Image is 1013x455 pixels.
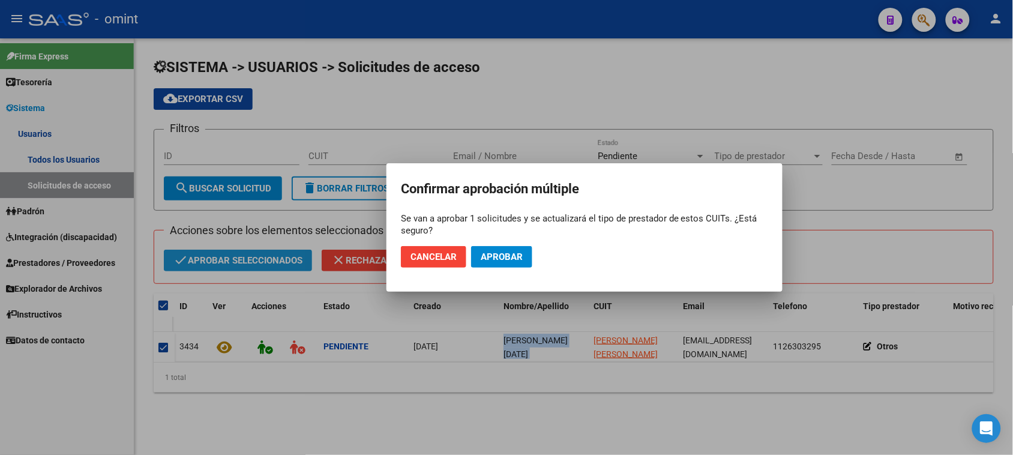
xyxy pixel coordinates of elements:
[972,414,1001,443] div: Open Intercom Messenger
[471,246,532,268] button: Aprobar
[401,178,768,200] h2: Confirmar aprobación múltiple
[401,212,768,237] div: Se van a aprobar 1 solicitudes y se actualizará el tipo de prestador de estos CUITs. ¿Está seguro?
[401,246,466,268] button: Cancelar
[481,252,523,262] span: Aprobar
[410,252,457,262] span: Cancelar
